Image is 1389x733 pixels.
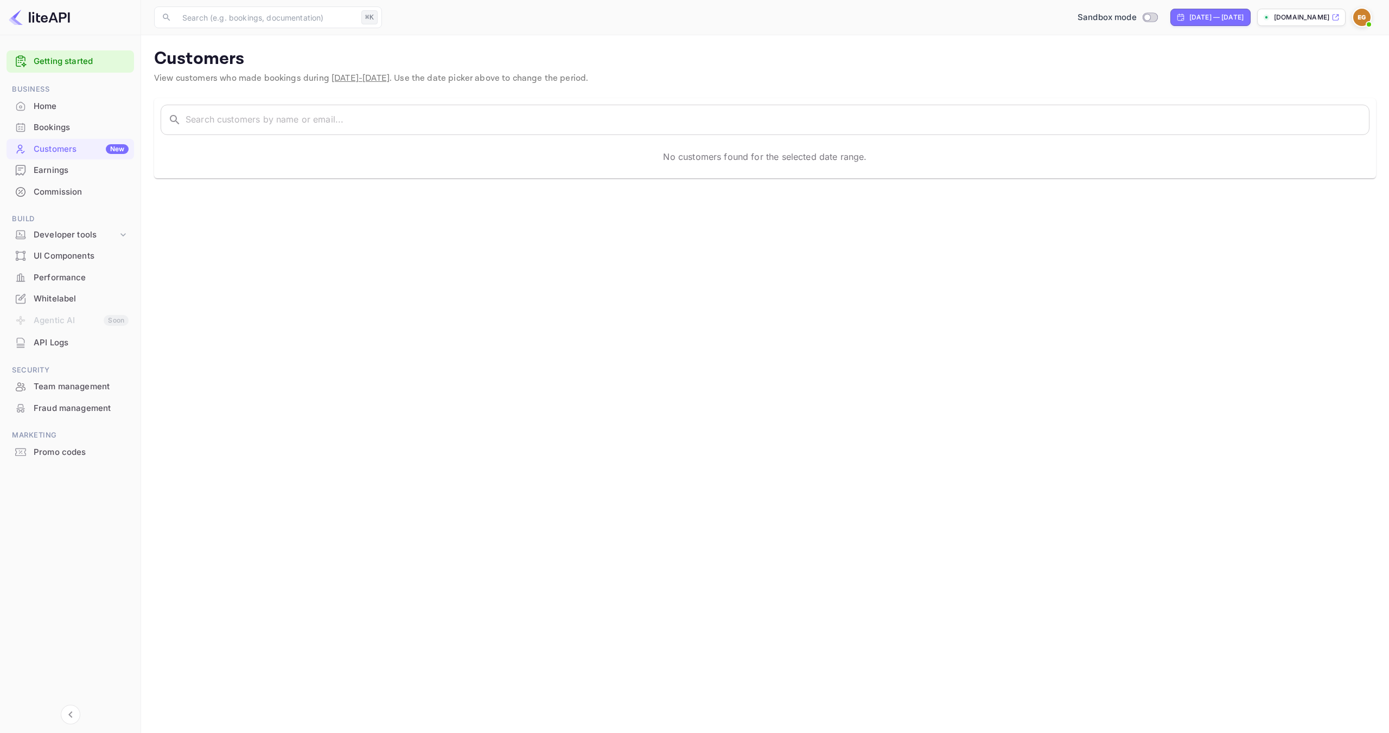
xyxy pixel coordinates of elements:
div: [DATE] — [DATE] [1189,12,1244,22]
a: Earnings [7,160,134,180]
a: Promo codes [7,442,134,462]
div: Developer tools [7,226,134,245]
a: Bookings [7,117,134,137]
p: [DOMAIN_NAME] [1274,12,1329,22]
div: Developer tools [34,229,118,241]
div: Click to change the date range period [1170,9,1251,26]
span: Build [7,213,134,225]
div: UI Components [34,250,129,262]
a: Getting started [34,55,129,68]
a: Fraud management [7,398,134,418]
a: API Logs [7,332,134,352]
div: Promo codes [7,442,134,463]
span: Business [7,83,134,95]
span: View customers who made bookings during . Use the date picker above to change the period. [154,73,588,84]
div: Commission [7,182,134,203]
div: Team management [34,381,129,393]
div: Whitelabel [7,288,134,310]
div: Performance [34,272,129,284]
div: Earnings [34,164,129,177]
div: ⌘K [361,10,378,24]
div: Bookings [7,117,134,138]
div: Fraud management [7,398,134,419]
input: Search (e.g. bookings, documentation) [176,7,357,28]
div: Whitelabel [34,293,129,305]
div: UI Components [7,246,134,267]
div: Team management [7,376,134,397]
img: Eduardo Granados [1353,9,1371,26]
a: CustomersNew [7,139,134,159]
p: Customers [154,48,1376,70]
div: New [106,144,129,154]
a: Performance [7,267,134,287]
input: Search customers by name or email... [186,105,1369,135]
div: Getting started [7,50,134,73]
img: LiteAPI logo [9,9,70,26]
button: Collapse navigation [61,705,80,724]
a: Whitelabel [7,288,134,308]
a: Home [7,96,134,116]
div: Promo codes [34,446,129,459]
div: Earnings [7,160,134,181]
a: UI Components [7,246,134,266]
div: Home [7,96,134,117]
span: [DATE] - [DATE] [332,73,390,84]
div: Bookings [34,121,129,134]
span: Marketing [7,429,134,441]
div: Fraud management [34,402,129,415]
div: API Logs [7,332,134,353]
div: Switch to Production mode [1073,11,1162,24]
a: Team management [7,376,134,396]
div: API Logs [34,337,129,349]
div: Performance [7,267,134,288]
div: CustomersNew [7,139,134,160]
a: Commission [7,182,134,202]
span: Security [7,364,134,376]
div: Home [34,100,129,113]
div: Commission [34,186,129,198]
div: Customers [34,143,129,156]
p: No customers found for the selected date range. [663,150,866,163]
span: Sandbox mode [1078,11,1137,24]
